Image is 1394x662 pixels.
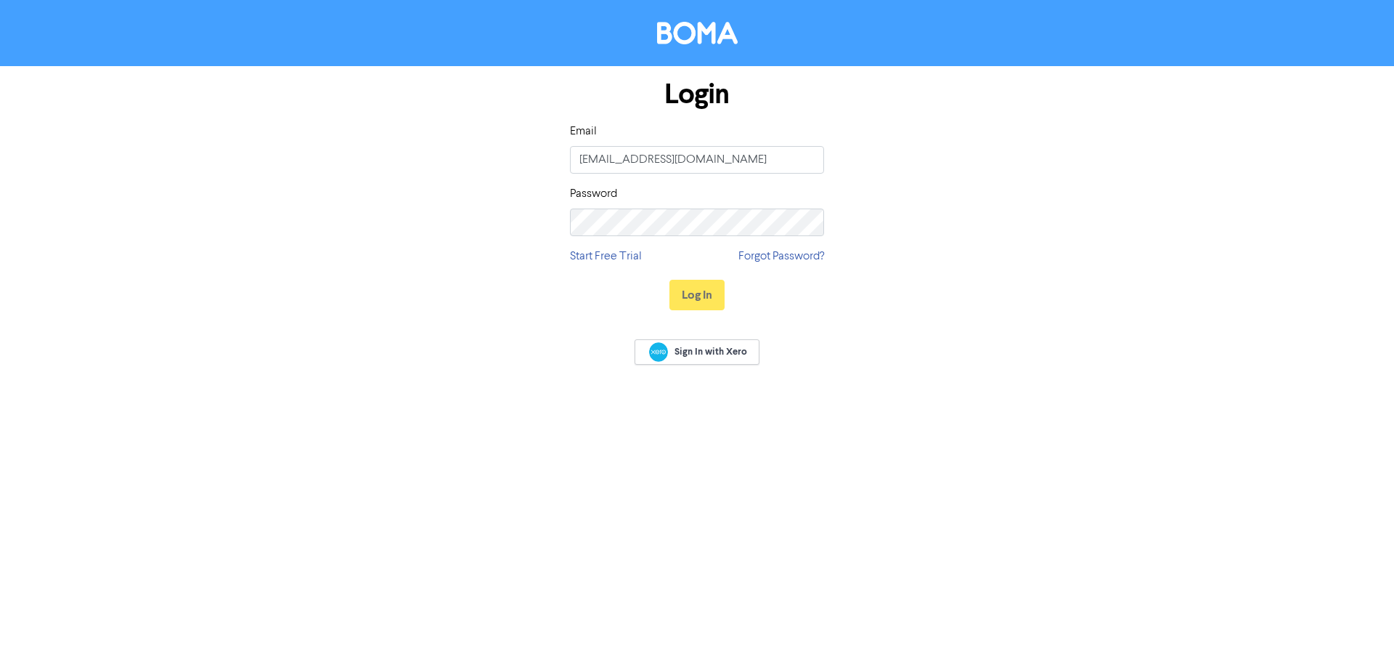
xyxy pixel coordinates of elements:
[674,345,747,358] span: Sign In with Xero
[657,22,738,44] img: BOMA Logo
[649,342,668,362] img: Xero logo
[570,78,824,111] h1: Login
[570,185,617,203] label: Password
[738,248,824,265] a: Forgot Password?
[570,123,597,140] label: Email
[635,339,759,365] a: Sign In with Xero
[669,280,725,310] button: Log In
[570,248,642,265] a: Start Free Trial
